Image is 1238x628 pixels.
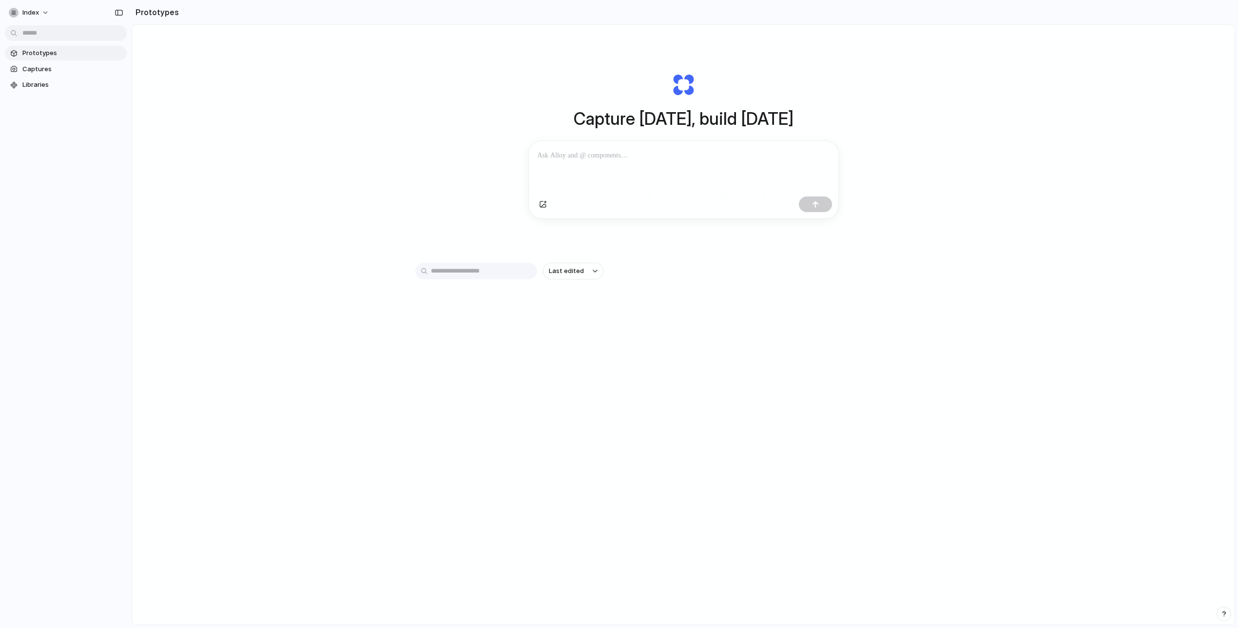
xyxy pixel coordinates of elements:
[5,78,127,92] a: Libraries
[5,5,54,20] button: Index
[132,6,179,18] h2: Prototypes
[22,8,39,18] span: Index
[549,266,584,276] span: Last edited
[22,48,123,58] span: Prototypes
[5,62,127,77] a: Captures
[22,80,123,90] span: Libraries
[543,263,603,279] button: Last edited
[5,46,127,60] a: Prototypes
[22,64,123,74] span: Captures
[574,106,793,132] h1: Capture [DATE], build [DATE]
